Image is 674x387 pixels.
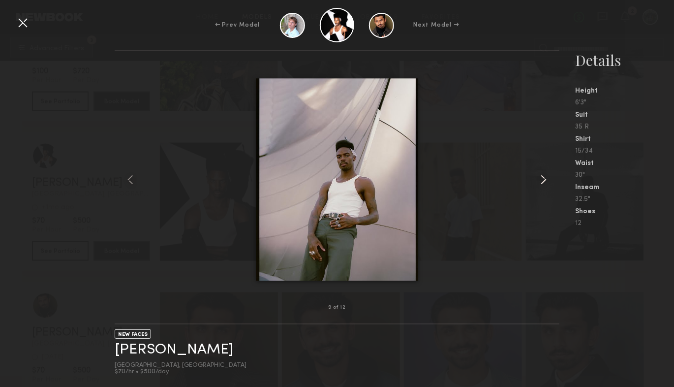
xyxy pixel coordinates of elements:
[575,196,674,203] div: 32.5"
[115,362,246,369] div: [GEOGRAPHIC_DATA], [GEOGRAPHIC_DATA]
[575,50,674,70] div: Details
[328,305,345,310] div: 9 of 12
[575,208,674,215] div: Shoes
[575,112,674,119] div: Suit
[215,21,260,30] div: ← Prev Model
[575,99,674,106] div: 6'3"
[575,148,674,155] div: 15/34
[414,21,460,30] div: Next Model →
[575,184,674,191] div: Inseam
[575,220,674,227] div: 12
[575,160,674,167] div: Waist
[575,124,674,130] div: 35 R
[575,88,674,95] div: Height
[575,136,674,143] div: Shirt
[115,329,151,339] div: NEW FACES
[115,342,233,357] a: [PERSON_NAME]
[575,172,674,179] div: 30"
[115,369,246,375] div: $70/hr • $500/day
